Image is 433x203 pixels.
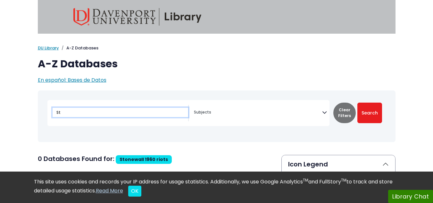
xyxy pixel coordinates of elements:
[333,103,356,123] button: Clear Filters
[38,45,396,51] nav: breadcrumb
[38,58,396,70] h1: A-Z Databases
[341,177,346,183] sup: TM
[96,187,123,194] a: Read More
[38,90,396,142] nav: Search filters
[59,45,98,51] li: A-Z Databases
[194,110,322,115] textarea: Search
[128,186,141,197] button: Close
[120,156,168,163] span: Stonewall 1960 riots
[282,155,395,173] button: Icon Legend
[38,154,114,163] span: 0 Databases Found for:
[38,76,106,84] a: En español: Bases de Datos
[388,190,433,203] button: Library Chat
[73,8,202,26] img: Davenport University Library
[34,178,399,197] div: This site uses cookies and records your IP address for usage statistics. Additionally, we use Goo...
[357,103,382,123] button: Submit for Search Results
[38,45,59,51] a: DU Library
[53,108,188,117] input: Search database by title or keyword
[303,177,308,183] sup: TM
